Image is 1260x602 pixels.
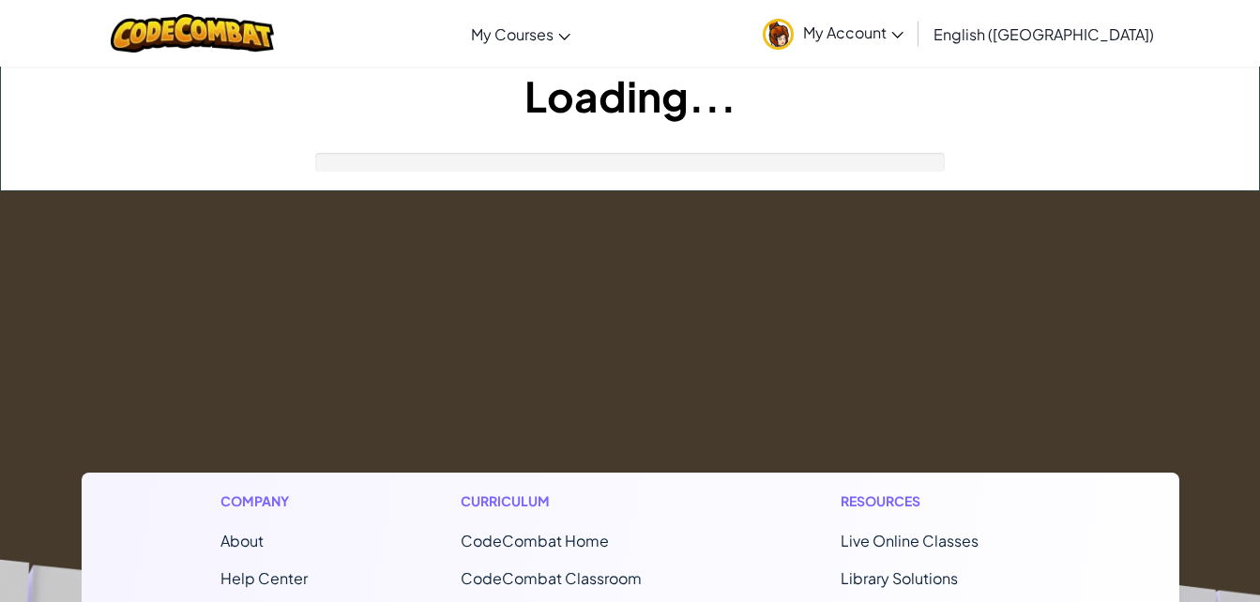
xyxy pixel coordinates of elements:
a: Help Center [220,568,308,588]
a: Library Solutions [841,568,958,588]
span: English ([GEOGRAPHIC_DATA]) [934,24,1154,44]
a: About [220,531,264,550]
h1: Curriculum [461,491,688,511]
h1: Loading... [1,67,1259,125]
a: My Courses [462,8,580,59]
img: avatar [763,19,794,50]
a: Live Online Classes [841,531,979,550]
span: My Account [803,23,903,42]
img: CodeCombat logo [111,14,275,53]
a: CodeCombat Classroom [461,568,642,588]
a: My Account [753,4,913,63]
span: CodeCombat Home [461,531,609,550]
h1: Company [220,491,308,511]
a: English ([GEOGRAPHIC_DATA]) [924,8,1163,59]
span: My Courses [471,24,554,44]
h1: Resources [841,491,1040,511]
